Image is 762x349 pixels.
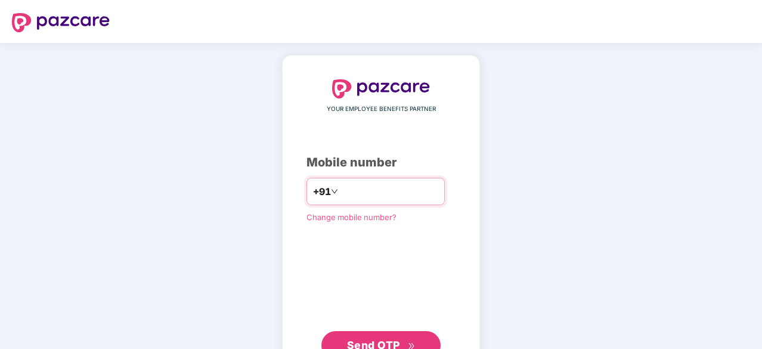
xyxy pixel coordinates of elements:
span: YOUR EMPLOYEE BENEFITS PARTNER [327,104,436,114]
div: Mobile number [306,153,456,172]
img: logo [332,79,430,98]
span: +91 [313,184,331,199]
img: logo [12,13,110,32]
a: Change mobile number? [306,212,397,222]
span: down [331,188,338,195]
